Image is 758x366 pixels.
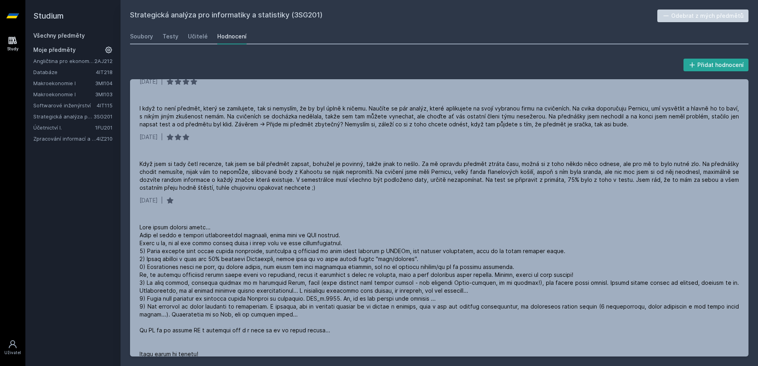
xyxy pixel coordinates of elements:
div: | [161,133,163,141]
div: Když jsem si tady četl recenze, tak jsem se bál předmět zapsat, bohužel je povinný, takže jinak t... [140,160,739,192]
div: | [161,196,163,204]
div: Uživatel [4,350,21,356]
a: Učitelé [188,29,208,44]
div: Učitelé [188,32,208,40]
div: Testy [163,32,178,40]
a: Hodnocení [217,29,247,44]
a: 4IT115 [97,102,113,109]
a: 3SG201 [94,113,113,120]
a: 2AJ212 [94,58,113,64]
a: 4IT218 [96,69,113,75]
a: Softwarové inženýrství [33,101,97,109]
div: [DATE] [140,78,158,86]
a: Uživatel [2,335,24,360]
a: Databáze [33,68,96,76]
a: Makroekonomie I [33,79,95,87]
div: Hodnocení [217,32,247,40]
div: Study [7,46,19,52]
div: Soubory [130,32,153,40]
div: I když to není předmět, který se zamilujete, tak si nemyslím, že by byl úplně k ničemu. Naučíte s... [140,105,739,128]
span: Moje předměty [33,46,76,54]
a: 3MI103 [95,91,113,97]
div: [DATE] [140,196,158,204]
button: Odebrat z mých předmětů [657,10,749,22]
a: Study [2,32,24,56]
a: Makroekonomie I [33,90,95,98]
a: Testy [163,29,178,44]
a: Angličtina pro ekonomická studia 2 (B2/C1) [33,57,94,65]
div: [DATE] [140,133,158,141]
a: Zpracování informací a znalostí [33,135,96,143]
a: 4IZ210 [96,135,113,142]
a: Strategická analýza pro informatiky a statistiky [33,112,94,120]
a: Soubory [130,29,153,44]
h2: Strategická analýza pro informatiky a statistiky (3SG201) [130,10,657,22]
button: Přidat hodnocení [683,59,749,71]
a: Účetnictví I. [33,124,95,132]
a: Všechny předměty [33,32,85,39]
div: | [161,78,163,86]
a: 1FU201 [95,124,113,131]
a: 3MI104 [95,80,113,86]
